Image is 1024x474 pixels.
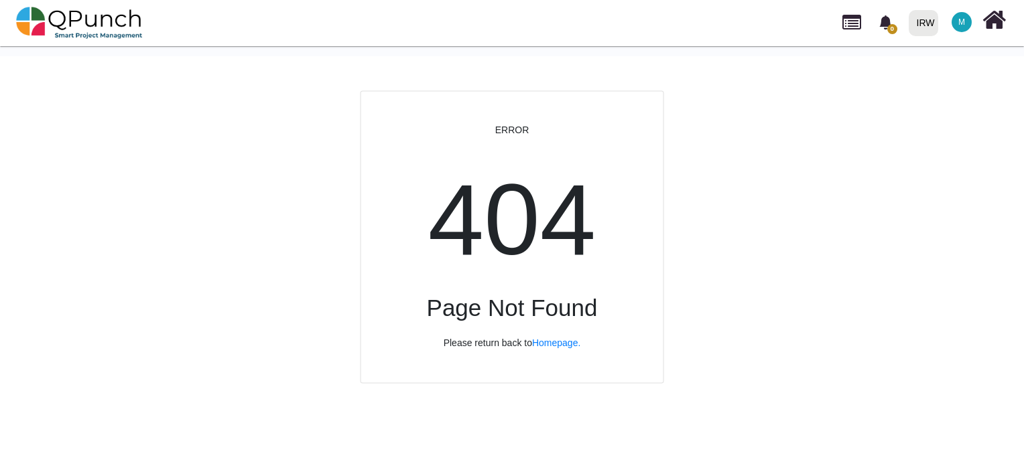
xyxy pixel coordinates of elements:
h1: Page Not Found [422,289,602,326]
h1: 404 [422,154,602,284]
h6: ERROR [422,110,602,150]
span: Projects [842,9,861,29]
div: Notification [874,10,897,34]
span: M [958,18,965,26]
p: Please return back to [422,331,602,354]
span: Muhammad.shoaib [952,12,972,32]
a: Homepage. [532,337,580,347]
div: IRW [917,11,935,35]
i: Home [982,7,1006,33]
a: IRW [903,1,944,45]
a: bell fill0 [871,1,903,43]
img: qpunch-sp.fa6292f.png [16,3,143,43]
svg: bell fill [879,15,893,29]
a: M [944,1,980,44]
span: 0 [887,24,897,34]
